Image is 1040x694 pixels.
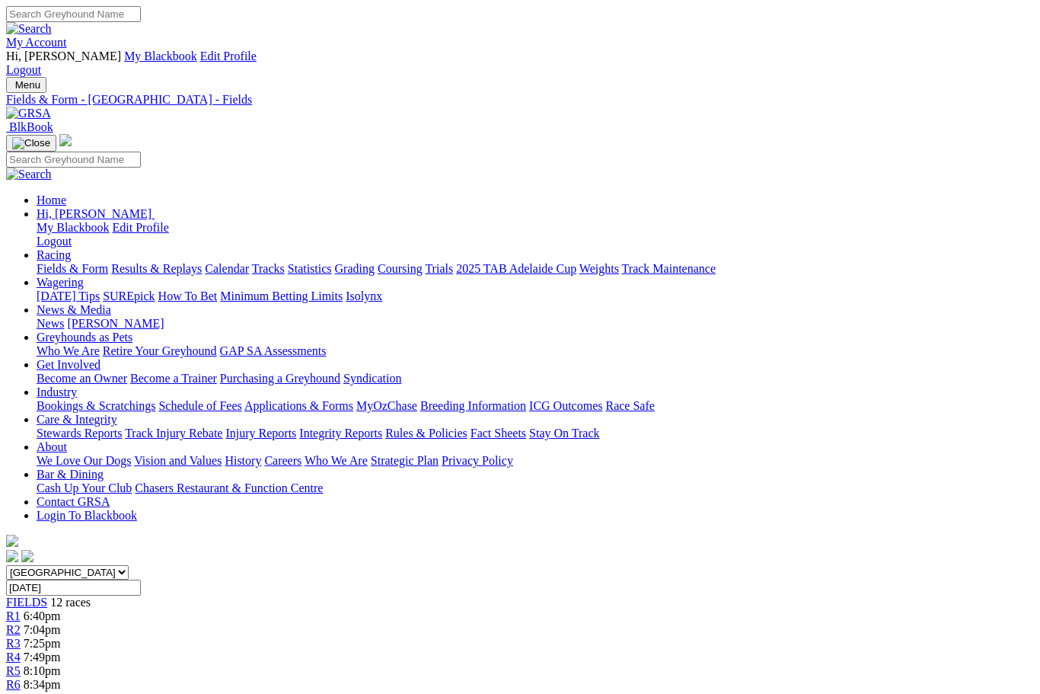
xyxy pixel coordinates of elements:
a: Race Safe [605,399,654,412]
input: Search [6,152,141,168]
a: R5 [6,664,21,677]
a: Retire Your Greyhound [103,344,217,357]
div: Greyhounds as Pets [37,344,1034,358]
a: Who We Are [37,344,100,357]
a: Login To Blackbook [37,509,137,522]
a: Weights [579,262,619,275]
a: Bookings & Scratchings [37,399,155,412]
span: 7:25pm [24,637,61,650]
a: Fields & Form - [GEOGRAPHIC_DATA] - Fields [6,93,1034,107]
a: Injury Reports [225,427,296,440]
a: FIELDS [6,596,47,609]
span: Hi, [PERSON_NAME] [6,50,121,62]
span: 8:10pm [24,664,61,677]
a: Home [37,193,66,206]
a: Strategic Plan [371,454,439,467]
span: 12 races [50,596,91,609]
img: twitter.svg [21,550,33,562]
a: Minimum Betting Limits [220,289,343,302]
a: Chasers Restaurant & Function Centre [135,481,323,494]
a: Fact Sheets [471,427,526,440]
div: Get Involved [37,372,1034,385]
a: MyOzChase [356,399,417,412]
a: Careers [264,454,301,467]
a: History [225,454,261,467]
img: logo-grsa-white.png [59,134,72,146]
span: R2 [6,623,21,636]
a: R4 [6,651,21,664]
a: Edit Profile [200,50,257,62]
img: logo-grsa-white.png [6,535,18,547]
a: My Blackbook [37,221,110,234]
a: My Blackbook [124,50,197,62]
a: R1 [6,609,21,622]
a: Hi, [PERSON_NAME] [37,207,155,220]
div: Care & Integrity [37,427,1034,440]
a: Industry [37,385,77,398]
div: Bar & Dining [37,481,1034,495]
a: Who We Are [305,454,368,467]
a: GAP SA Assessments [220,344,327,357]
div: Hi, [PERSON_NAME] [37,221,1034,248]
a: Become an Owner [37,372,127,385]
a: Track Maintenance [622,262,716,275]
a: Stewards Reports [37,427,122,440]
button: Toggle navigation [6,135,56,152]
a: Logout [6,63,41,76]
a: About [37,440,67,453]
a: Grading [335,262,375,275]
button: Toggle navigation [6,77,46,93]
a: Get Involved [37,358,100,371]
a: Privacy Policy [442,454,513,467]
a: Integrity Reports [299,427,382,440]
a: Stay On Track [529,427,599,440]
a: Results & Replays [111,262,202,275]
span: BlkBook [9,120,53,133]
a: Logout [37,235,72,248]
a: Contact GRSA [37,495,110,508]
span: 6:40pm [24,609,61,622]
a: Greyhounds as Pets [37,331,132,344]
a: We Love Our Dogs [37,454,131,467]
a: Cash Up Your Club [37,481,132,494]
a: Statistics [288,262,332,275]
a: SUREpick [103,289,155,302]
a: Become a Trainer [130,372,217,385]
span: 8:34pm [24,678,61,691]
a: News [37,317,64,330]
a: How To Bet [158,289,218,302]
a: Calendar [205,262,249,275]
input: Search [6,6,141,22]
a: Isolynx [346,289,382,302]
a: Care & Integrity [37,413,117,426]
span: 7:49pm [24,651,61,664]
a: [DATE] Tips [37,289,100,302]
input: Select date [6,580,141,596]
a: 2025 TAB Adelaide Cup [456,262,576,275]
a: BlkBook [6,120,53,133]
span: R3 [6,637,21,650]
a: Vision and Values [134,454,222,467]
img: Search [6,22,52,36]
div: My Account [6,50,1034,77]
img: GRSA [6,107,51,120]
a: Purchasing a Greyhound [220,372,340,385]
span: Hi, [PERSON_NAME] [37,207,152,220]
a: Schedule of Fees [158,399,241,412]
img: facebook.svg [6,550,18,562]
div: Wagering [37,289,1034,303]
a: R6 [6,678,21,691]
a: Syndication [343,372,401,385]
a: ICG Outcomes [529,399,602,412]
div: Racing [37,262,1034,276]
img: Close [12,137,50,149]
a: Track Injury Rebate [125,427,222,440]
div: Industry [37,399,1034,413]
img: Search [6,168,52,181]
a: Fields & Form [37,262,108,275]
